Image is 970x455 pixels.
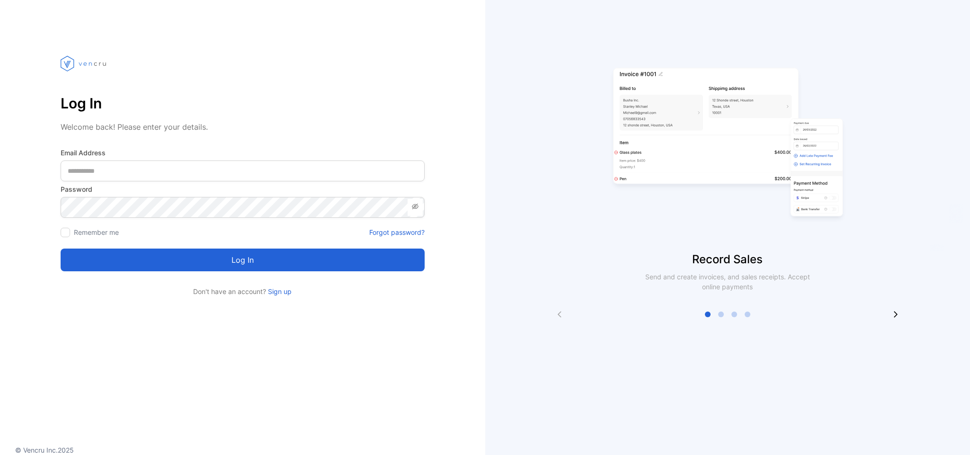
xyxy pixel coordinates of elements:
p: Send and create invoices, and sales receipts. Accept online payments [637,272,819,292]
img: vencru logo [61,38,108,89]
button: Log in [61,249,425,271]
label: Password [61,184,425,194]
img: slider image [609,38,846,251]
p: Welcome back! Please enter your details. [61,121,425,133]
a: Sign up [266,287,292,295]
label: Remember me [74,228,119,236]
p: Log In [61,92,425,115]
a: Forgot password? [369,227,425,237]
label: Email Address [61,148,425,158]
p: Don't have an account? [61,286,425,296]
